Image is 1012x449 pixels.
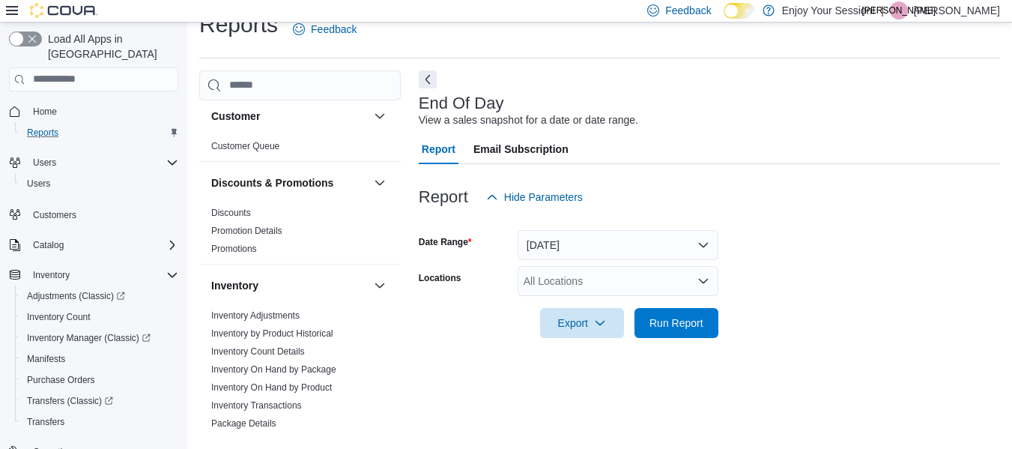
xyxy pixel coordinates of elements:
[211,418,276,430] span: Package Details
[3,100,184,122] button: Home
[27,206,82,224] a: Customers
[211,244,257,254] a: Promotions
[27,266,76,284] button: Inventory
[211,364,336,376] span: Inventory On Hand by Package
[21,175,178,193] span: Users
[311,22,357,37] span: Feedback
[211,436,276,447] a: Package History
[419,188,468,206] h3: Report
[21,371,101,389] a: Purchase Orders
[211,109,260,124] h3: Customer
[15,349,184,370] button: Manifests
[27,154,178,172] span: Users
[371,277,389,295] button: Inventory
[419,112,638,128] div: View a sales snapshot for a date or date range.
[27,266,178,284] span: Inventory
[211,364,336,375] a: Inventory On Hand by Package
[15,286,184,307] a: Adjustments (Classic)
[211,175,333,190] h3: Discounts & Promotions
[211,346,305,358] span: Inventory Count Details
[30,3,97,18] img: Cova
[42,31,178,61] span: Load All Apps in [GEOGRAPHIC_DATA]
[480,182,589,212] button: Hide Parameters
[15,412,184,433] button: Transfers
[27,374,95,386] span: Purchase Orders
[3,152,184,173] button: Users
[21,413,70,431] a: Transfers
[199,204,401,264] div: Discounts & Promotions
[199,10,278,40] h1: Reports
[665,3,711,18] span: Feedback
[21,350,178,368] span: Manifests
[211,141,279,151] a: Customer Queue
[27,416,64,428] span: Transfers
[27,353,65,365] span: Manifests
[21,413,178,431] span: Transfers
[27,127,58,139] span: Reports
[419,94,504,112] h3: End Of Day
[27,205,178,223] span: Customers
[211,226,282,236] a: Promotion Details
[21,308,97,326] a: Inventory Count
[504,190,583,205] span: Hide Parameters
[419,272,461,284] label: Locations
[21,350,71,368] a: Manifests
[211,382,332,393] a: Inventory On Hand by Product
[211,140,279,152] span: Customer Queue
[211,328,333,340] span: Inventory by Product Historical
[33,239,64,251] span: Catalog
[3,203,184,225] button: Customers
[211,400,302,411] a: Inventory Transactions
[21,329,157,347] a: Inventory Manager (Classic)
[27,102,178,121] span: Home
[287,14,363,44] a: Feedback
[649,316,703,331] span: Run Report
[371,107,389,125] button: Customer
[211,175,368,190] button: Discounts & Promotions
[211,400,302,412] span: Inventory Transactions
[27,236,70,254] button: Catalog
[21,392,178,410] span: Transfers (Classic)
[419,70,437,88] button: Next
[724,3,755,19] input: Dark Mode
[914,1,1000,19] p: [PERSON_NAME]
[211,225,282,237] span: Promotion Details
[211,382,332,394] span: Inventory On Hand by Product
[15,122,184,143] button: Reports
[211,328,333,339] a: Inventory by Product Historical
[27,236,178,254] span: Catalog
[27,178,50,190] span: Users
[540,308,624,338] button: Export
[21,175,56,193] a: Users
[21,371,178,389] span: Purchase Orders
[422,134,455,164] span: Report
[21,392,119,410] a: Transfers (Classic)
[33,106,57,118] span: Home
[15,328,184,349] a: Inventory Manager (Classic)
[211,436,276,448] span: Package History
[371,174,389,192] button: Discounts & Promotions
[21,287,178,305] span: Adjustments (Classic)
[27,103,63,121] a: Home
[21,308,178,326] span: Inventory Count
[27,290,125,302] span: Adjustments (Classic)
[211,109,368,124] button: Customer
[27,332,151,344] span: Inventory Manager (Classic)
[211,278,258,293] h3: Inventory
[211,346,305,357] a: Inventory Count Details
[419,236,472,248] label: Date Range
[15,173,184,194] button: Users
[21,124,178,142] span: Reports
[33,157,56,169] span: Users
[473,134,569,164] span: Email Subscription
[21,287,131,305] a: Adjustments (Classic)
[27,311,91,323] span: Inventory Count
[15,307,184,328] button: Inventory Count
[21,124,64,142] a: Reports
[518,230,718,260] button: [DATE]
[27,395,113,407] span: Transfers (Classic)
[890,1,908,19] div: Justyn O'Toole
[211,278,368,293] button: Inventory
[211,207,251,219] span: Discounts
